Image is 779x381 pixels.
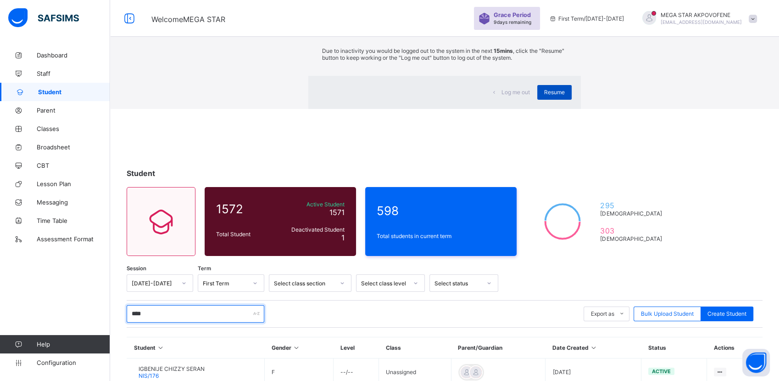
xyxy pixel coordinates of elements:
span: Session [127,265,146,272]
span: Classes [37,125,110,132]
i: Sort in Ascending Order [590,344,598,351]
th: Actions [707,337,762,358]
div: Total Student [214,228,277,240]
span: 1571 [329,208,345,217]
th: Status [641,337,707,358]
span: Time Table [37,217,110,224]
span: Active Student [279,201,345,208]
span: Total students in current term [377,233,505,239]
strong: 15mins [494,47,513,54]
span: Welcome MEGA STAR [151,15,225,24]
span: 1572 [216,202,275,216]
img: safsims [8,8,79,28]
p: Due to inactivity you would be logged out to the system in the next , click the "Resume" button t... [322,47,567,61]
span: Staff [37,70,110,77]
span: Help [37,341,110,348]
th: Parent/Guardian [451,337,545,358]
span: 598 [377,204,505,218]
span: [DEMOGRAPHIC_DATA] [600,210,666,217]
span: session/term information [549,15,624,22]
span: Bulk Upload Student [641,310,694,317]
span: Assessment Format [37,235,110,243]
span: Resume [544,89,565,96]
th: Gender [264,337,333,358]
span: Export as [591,310,614,317]
span: Create Student [707,310,746,317]
th: Student [127,337,265,358]
div: First Term [203,279,247,286]
span: active [652,368,671,375]
span: Configuration [37,359,110,366]
div: MEGA STARAKPOVOFENE [633,11,762,26]
span: Dashboard [37,51,110,59]
span: Deactivated Student [279,226,345,233]
th: Level [334,337,379,358]
span: NIS/176 [139,372,159,379]
span: Broadsheet [37,143,110,151]
div: Select class level [361,279,408,286]
span: 303 [600,226,666,235]
span: Student [127,169,155,178]
span: Student [38,88,110,96]
span: 9 days remaining [494,19,531,25]
div: Select class section [274,279,334,286]
span: CBT [37,162,110,169]
th: Class [379,337,451,358]
span: 1 [341,233,345,242]
div: Select status [434,279,481,286]
span: [DEMOGRAPHIC_DATA] [600,235,666,242]
span: [EMAIL_ADDRESS][DOMAIN_NAME] [661,19,742,25]
img: sticker-purple.71386a28dfed39d6af7621340158ba97.svg [479,13,490,24]
span: Messaging [37,199,110,206]
button: Open asap [742,349,770,376]
span: Lesson Plan [37,180,110,188]
span: Log me out [501,89,530,96]
span: MEGA STAR AKPOVOFENE [661,11,742,18]
span: Parent [37,107,110,114]
div: [DATE]-[DATE] [132,279,176,286]
span: 295 [600,201,666,210]
th: Date Created [545,337,641,358]
i: Sort in Ascending Order [157,344,165,351]
span: Term [198,265,211,272]
i: Sort in Ascending Order [292,344,300,351]
span: Grace Period [494,11,531,18]
span: IGBENIJE CHIZZY SERAN [139,365,205,372]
